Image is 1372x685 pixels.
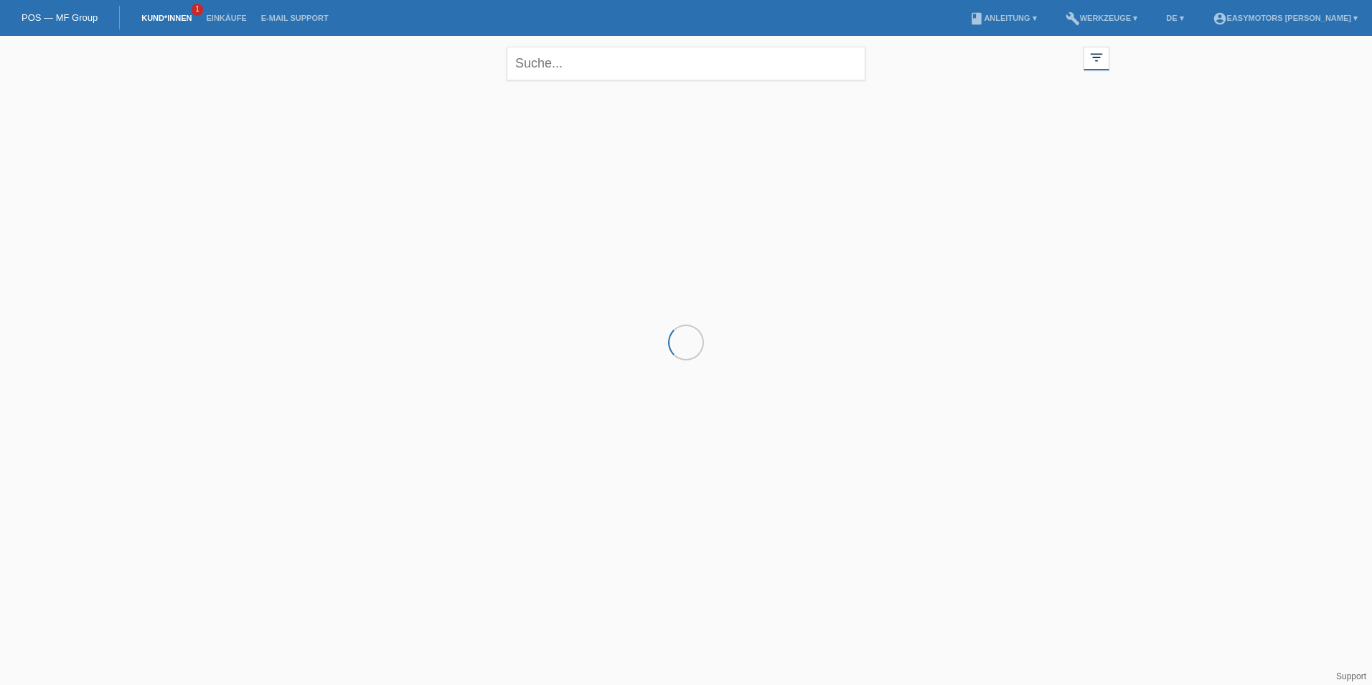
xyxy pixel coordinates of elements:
a: DE ▾ [1159,14,1190,22]
i: account_circle [1213,11,1227,26]
a: Support [1336,671,1366,681]
i: build [1066,11,1080,26]
a: Einkäufe [199,14,253,22]
a: buildWerkzeuge ▾ [1058,14,1145,22]
i: book [969,11,984,26]
a: Kund*innen [134,14,199,22]
a: E-Mail Support [254,14,336,22]
a: bookAnleitung ▾ [962,14,1043,22]
a: POS — MF Group [22,12,98,23]
a: account_circleEasymotors [PERSON_NAME] ▾ [1206,14,1365,22]
span: 1 [192,4,203,16]
i: filter_list [1089,50,1104,65]
input: Suche... [507,47,865,80]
